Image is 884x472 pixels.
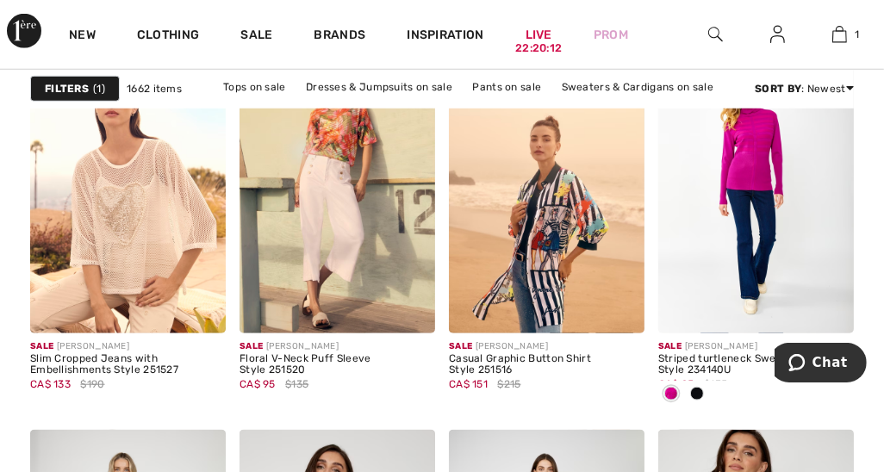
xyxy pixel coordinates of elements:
[30,353,226,377] div: Slim Cropped Jeans with Embellishments Style 251527
[240,28,272,46] a: Sale
[240,40,435,333] img: Floral V-Neck Puff Sleeve Style 251520. Fuchsia/Green
[449,378,488,390] span: CA$ 151
[293,98,442,121] a: Jackets & Blazers on sale
[240,378,276,390] span: CA$ 95
[449,340,644,353] div: [PERSON_NAME]
[755,83,801,95] strong: Sort By
[407,28,483,46] span: Inspiration
[515,40,562,57] div: 22:20:12
[215,76,295,98] a: Tops on sale
[240,353,435,377] div: Floral V-Neck Puff Sleeve Style 251520
[532,98,644,121] a: Outerwear on sale
[464,76,550,98] a: Pants on sale
[704,376,727,392] span: $135
[285,376,308,392] span: $135
[297,76,461,98] a: Dresses & Jumpsuits on sale
[658,353,854,377] div: Striped turtleneck Sweater Style 234140U
[658,381,684,409] div: Magenta
[93,81,105,96] span: 1
[832,24,847,45] img: My Bag
[658,341,682,351] span: Sale
[856,27,860,42] span: 1
[127,81,182,96] span: 1662 items
[30,378,71,390] span: CA$ 133
[809,24,869,45] a: 1
[69,28,96,46] a: New
[30,340,226,353] div: [PERSON_NAME]
[658,378,694,390] span: CA$ 95
[497,376,520,392] span: $215
[449,353,644,377] div: Casual Graphic Button Shirt Style 251516
[755,81,854,96] div: : Newest
[708,24,723,45] img: search the website
[449,40,644,333] img: Casual Graphic Button Shirt Style 251516. Black/Orange
[684,381,710,409] div: Black
[80,376,104,392] span: $190
[658,340,854,353] div: [PERSON_NAME]
[30,341,53,351] span: Sale
[7,14,41,48] img: 1ère Avenue
[314,28,366,46] a: Brands
[240,341,263,351] span: Sale
[30,40,226,333] img: Slim Cropped Jeans with Embellishments Style 251527. Beige
[526,26,552,44] a: Live22:20:12
[775,343,867,386] iframe: Opens a widget where you can chat to one of our agents
[594,26,628,44] a: Prom
[553,76,722,98] a: Sweaters & Cardigans on sale
[445,98,530,121] a: Skirts on sale
[756,24,799,46] a: Sign In
[449,341,472,351] span: Sale
[240,340,435,353] div: [PERSON_NAME]
[137,28,199,46] a: Clothing
[770,24,785,45] img: My Info
[45,81,89,96] strong: Filters
[658,40,854,333] img: Striped turtleneck Sweater Style 234140U. Magenta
